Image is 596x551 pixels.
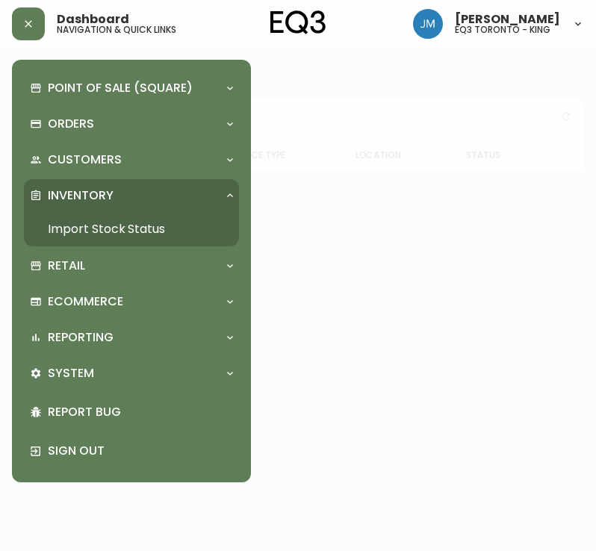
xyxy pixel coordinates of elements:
[48,443,233,459] p: Sign Out
[48,152,122,168] p: Customers
[24,179,239,212] div: Inventory
[48,329,114,346] p: Reporting
[48,404,233,420] p: Report Bug
[24,432,239,470] div: Sign Out
[57,13,129,25] span: Dashboard
[24,249,239,282] div: Retail
[48,116,94,132] p: Orders
[270,10,326,34] img: logo
[48,365,94,382] p: System
[48,258,85,274] p: Retail
[57,25,176,34] h5: navigation & quick links
[24,393,239,432] div: Report Bug
[24,108,239,140] div: Orders
[48,80,193,96] p: Point of Sale (Square)
[24,143,239,176] div: Customers
[48,293,123,310] p: Ecommerce
[24,285,239,318] div: Ecommerce
[24,72,239,105] div: Point of Sale (Square)
[455,13,560,25] span: [PERSON_NAME]
[48,187,114,204] p: Inventory
[455,25,550,34] h5: eq3 toronto - king
[24,212,239,246] a: Import Stock Status
[24,321,239,354] div: Reporting
[413,9,443,39] img: b88646003a19a9f750de19192e969c24
[24,357,239,390] div: System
